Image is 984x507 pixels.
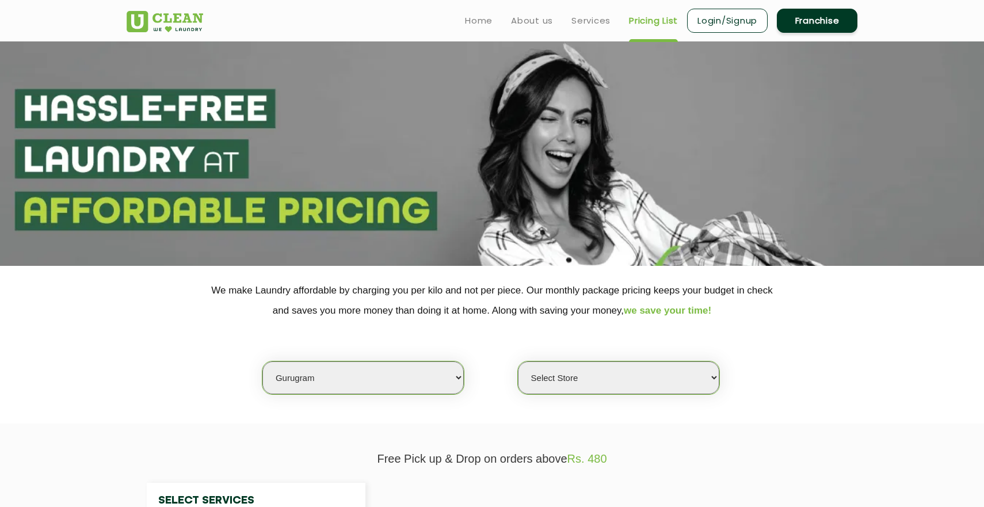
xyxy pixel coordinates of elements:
p: We make Laundry affordable by charging you per kilo and not per piece. Our monthly package pricin... [127,280,857,321]
a: About us [511,14,553,28]
a: Services [571,14,611,28]
span: Rs. 480 [567,452,607,465]
p: Free Pick up & Drop on orders above [127,452,857,466]
a: Pricing List [629,14,678,28]
a: Login/Signup [687,9,768,33]
a: Franchise [777,9,857,33]
img: UClean Laundry and Dry Cleaning [127,11,203,32]
a: Home [465,14,493,28]
span: we save your time! [624,305,711,316]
